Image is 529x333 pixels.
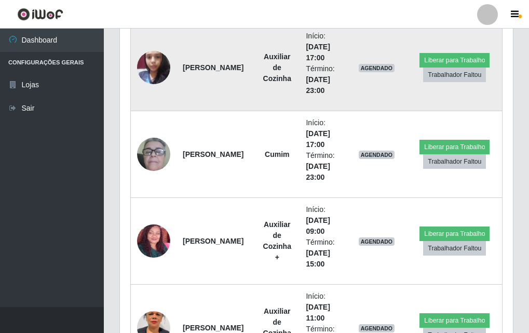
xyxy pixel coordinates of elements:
button: Liberar para Trabalho [419,313,490,328]
li: Término: [306,237,339,270]
strong: Auxiliar de Cozinha + [263,220,291,261]
img: 1705182808004.jpeg [137,120,170,189]
strong: [PERSON_NAME] [183,63,243,72]
button: Trabalhador Faltou [423,154,486,169]
strong: [PERSON_NAME] [183,324,243,332]
span: AGENDADO [359,324,395,332]
img: CoreUI Logo [17,8,63,21]
time: [DATE] 17:00 [306,129,330,149]
span: AGENDADO [359,151,395,159]
strong: Cumim [265,150,289,158]
strong: Auxiliar de Cozinha [263,52,291,83]
button: Liberar para Trabalho [419,227,490,241]
li: Término: [306,150,339,183]
button: Liberar para Trabalho [419,140,490,154]
time: [DATE] 23:00 [306,75,330,95]
span: AGENDADO [359,64,395,72]
time: [DATE] 11:00 [306,303,330,322]
time: [DATE] 15:00 [306,249,330,268]
li: Início: [306,117,339,150]
strong: [PERSON_NAME] [183,150,243,158]
button: Liberar para Trabalho [419,53,490,68]
li: Início: [306,31,339,63]
button: Trabalhador Faltou [423,241,486,256]
li: Início: [306,204,339,237]
img: 1695958183677.jpeg [137,207,170,275]
time: [DATE] 17:00 [306,43,330,62]
time: [DATE] 09:00 [306,216,330,235]
button: Trabalhador Faltou [423,68,486,82]
li: Início: [306,291,339,324]
img: 1737943113754.jpeg [137,45,170,89]
span: AGENDADO [359,237,395,246]
li: Término: [306,63,339,96]
time: [DATE] 23:00 [306,162,330,181]
strong: [PERSON_NAME] [183,237,243,245]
